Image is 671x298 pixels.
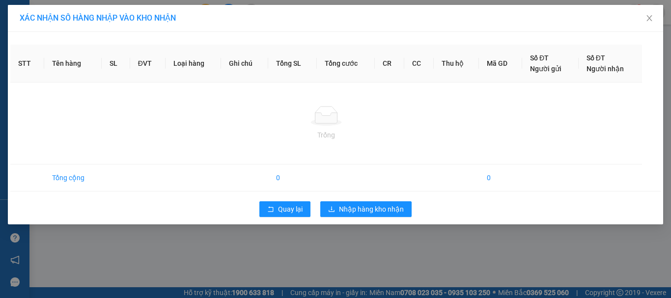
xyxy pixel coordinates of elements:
th: Thu hộ [434,45,479,82]
button: Close [636,5,663,32]
span: Số ĐT [530,54,549,62]
span: Người nhận [587,65,624,73]
div: Trống [18,130,634,140]
th: Ghi chú [221,45,268,82]
span: Số ĐT [587,54,605,62]
span: close [645,14,653,22]
th: SL [102,45,130,82]
span: download [328,206,335,214]
th: CC [404,45,434,82]
button: rollbackQuay lại [259,201,310,217]
th: Tổng SL [268,45,317,82]
td: 0 [268,164,317,191]
td: 0 [479,164,522,191]
span: Quay lại [278,204,303,215]
span: rollback [267,206,274,214]
span: Người gửi [530,65,561,73]
th: Tổng cước [317,45,375,82]
th: Loại hàng [166,45,222,82]
th: CR [375,45,404,82]
td: Tổng cộng [44,164,102,191]
th: Tên hàng [44,45,102,82]
span: XÁC NHẬN SỐ HÀNG NHẬP VÀO KHO NHẬN [20,13,176,23]
th: STT [10,45,44,82]
button: downloadNhập hàng kho nhận [320,201,412,217]
span: Nhập hàng kho nhận [339,204,404,215]
th: Mã GD [479,45,522,82]
th: ĐVT [130,45,166,82]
